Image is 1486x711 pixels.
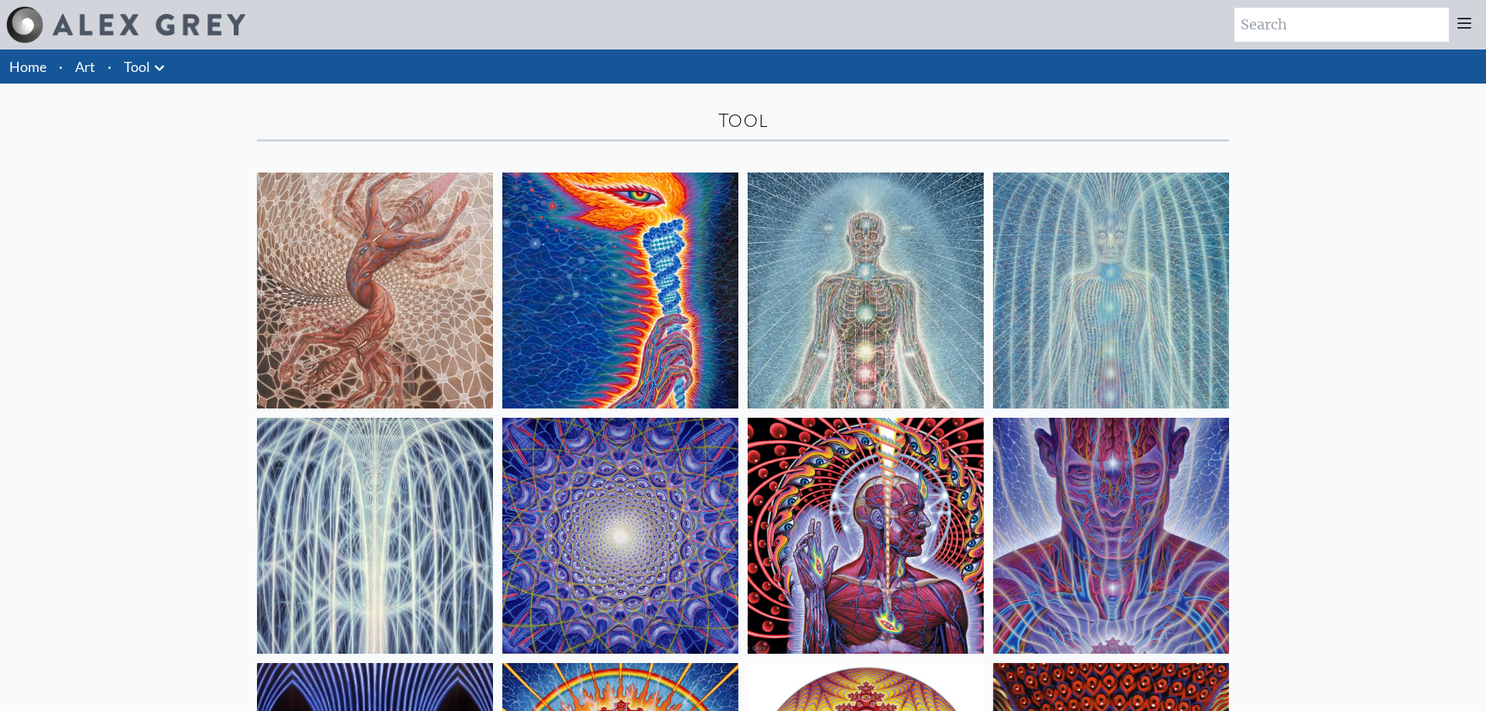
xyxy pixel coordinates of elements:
input: Search [1234,8,1449,42]
a: Home [9,58,46,75]
li: · [101,50,118,84]
img: Mystic Eye, 2018, Alex Grey [993,418,1229,654]
a: Art [75,56,95,77]
div: Tool [257,108,1229,133]
a: Tool [124,56,150,77]
li: · [53,50,69,84]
